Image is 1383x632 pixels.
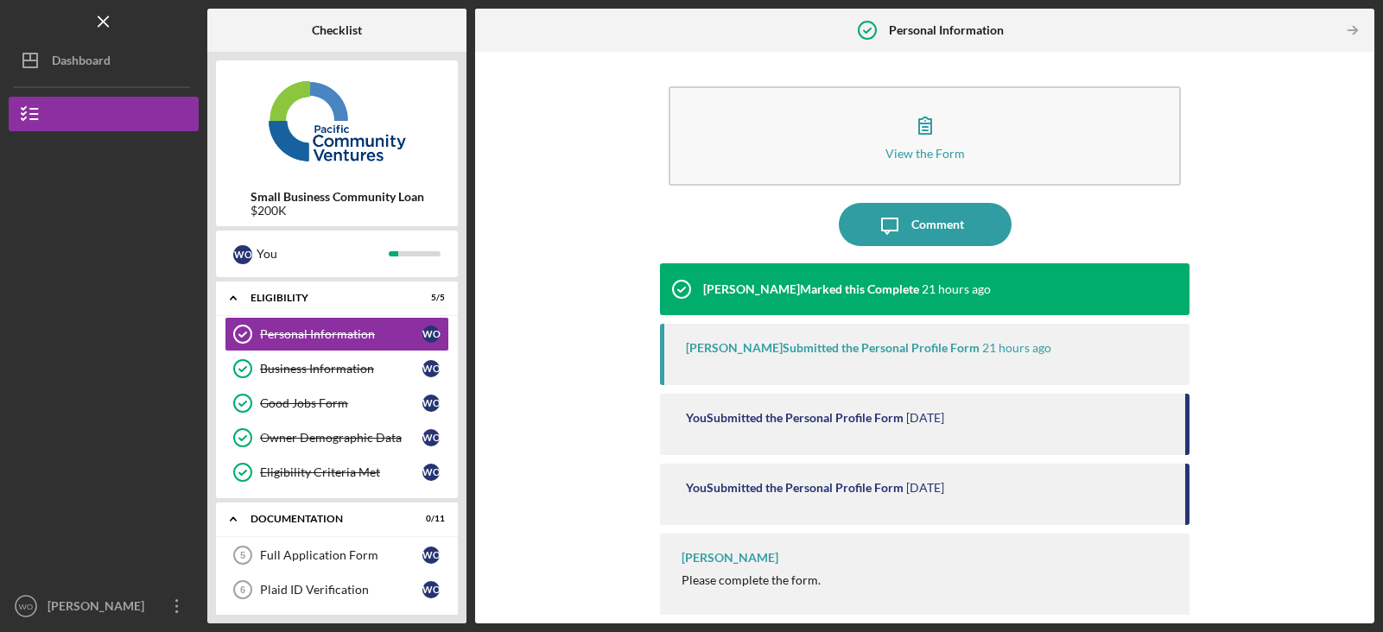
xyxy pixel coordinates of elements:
[233,245,252,264] div: W O
[260,431,422,445] div: Owner Demographic Data
[686,411,904,425] div: You Submitted the Personal Profile Form
[906,481,944,495] time: 2025-09-08 20:08
[251,514,402,524] div: Documentation
[251,190,424,204] b: Small Business Community Loan
[225,455,449,490] a: Eligibility Criteria MetWO
[839,203,1012,246] button: Comment
[669,86,1181,186] button: View the Form
[225,317,449,351] a: Personal InformationWO
[422,360,440,377] div: W O
[911,203,964,246] div: Comment
[52,43,111,82] div: Dashboard
[257,239,389,269] div: You
[260,327,422,341] div: Personal Information
[422,325,440,343] div: W O
[9,43,199,78] button: Dashboard
[225,420,449,455] a: Owner Demographic DataWO
[251,204,424,218] div: $200K
[906,411,944,425] time: 2025-09-08 20:38
[422,547,440,564] div: W O
[682,551,778,565] div: [PERSON_NAME]
[686,341,980,355] div: [PERSON_NAME] Submitted the Personal Profile Form
[922,282,991,296] time: 2025-09-09 19:43
[43,589,155,628] div: [PERSON_NAME]
[260,465,422,479] div: Eligibility Criteria Met
[703,282,919,296] div: [PERSON_NAME] Marked this Complete
[225,572,449,607] a: 6Plaid ID VerificationWO
[225,351,449,386] a: Business InformationWO
[260,583,422,597] div: Plaid ID Verification
[240,550,245,560] tspan: 5
[889,23,1004,37] b: Personal Information
[260,396,422,410] div: Good Jobs Form
[422,464,440,481] div: W O
[9,589,199,623] button: WO[PERSON_NAME]
[19,602,34,611] text: WO
[260,548,422,562] div: Full Application Form
[225,538,449,572] a: 5Full Application FormWO
[414,293,445,303] div: 5 / 5
[885,147,965,160] div: View the Form
[240,585,245,595] tspan: 6
[982,341,1051,355] time: 2025-09-09 19:43
[260,362,422,376] div: Business Information
[682,573,821,587] div: Please complete the form.
[422,395,440,412] div: W O
[414,514,445,524] div: 0 / 11
[251,293,402,303] div: Eligibility
[312,23,362,37] b: Checklist
[225,386,449,420] a: Good Jobs FormWO
[216,69,458,173] img: Product logo
[422,429,440,446] div: W O
[686,481,904,495] div: You Submitted the Personal Profile Form
[422,581,440,598] div: W O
